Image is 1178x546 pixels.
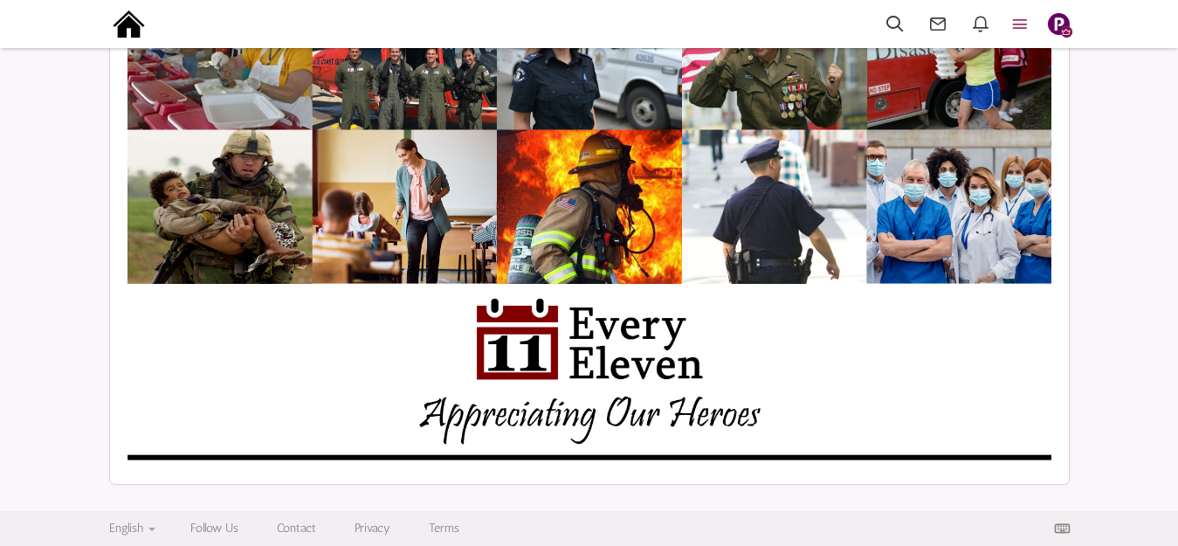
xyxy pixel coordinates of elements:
a: Contact [277,521,316,536]
img: 286758%2F9491364%2FSlide3.png [327,284,851,447]
img: output-onlinepngtools%20-%202025-09-15T191211.976.png [109,4,148,44]
img: Slide1.png [1048,13,1070,35]
a: Privacy [355,521,390,536]
a: Follow Us [190,521,238,536]
span: English [109,521,143,536]
a: Terms [429,521,459,536]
